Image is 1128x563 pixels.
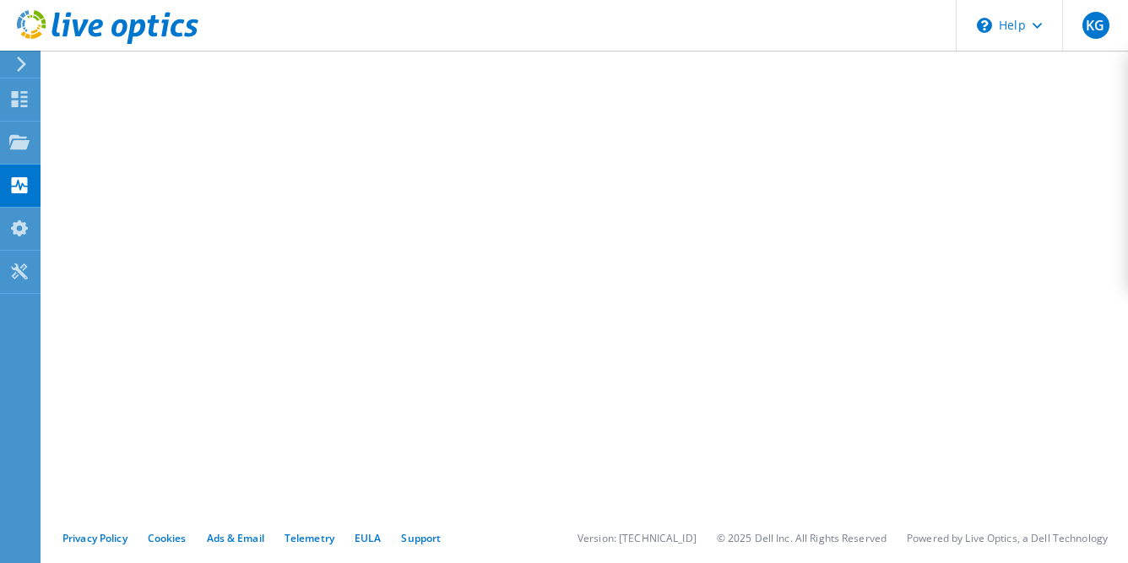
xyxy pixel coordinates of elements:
[401,531,441,545] a: Support
[1082,12,1109,39] span: KG
[578,531,697,545] li: Version: [TECHNICAL_ID]
[207,531,264,545] a: Ads & Email
[355,531,381,545] a: EULA
[977,18,992,33] svg: \n
[62,531,127,545] a: Privacy Policy
[717,531,887,545] li: © 2025 Dell Inc. All Rights Reserved
[285,531,334,545] a: Telemetry
[907,531,1108,545] li: Powered by Live Optics, a Dell Technology
[148,531,187,545] a: Cookies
